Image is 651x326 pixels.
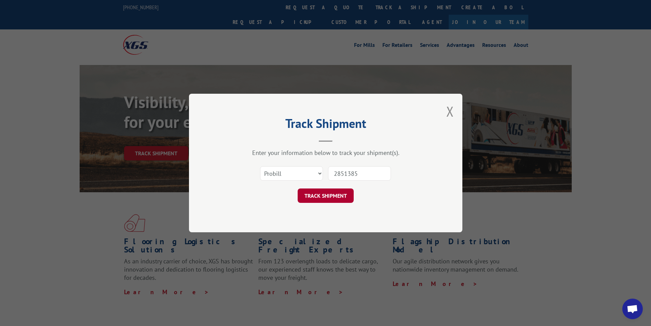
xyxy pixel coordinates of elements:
[328,166,391,181] input: Number(s)
[446,102,454,120] button: Close modal
[223,149,428,157] div: Enter your information below to track your shipment(s).
[298,188,354,203] button: TRACK SHIPMENT
[622,299,643,319] div: Open chat
[223,119,428,132] h2: Track Shipment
